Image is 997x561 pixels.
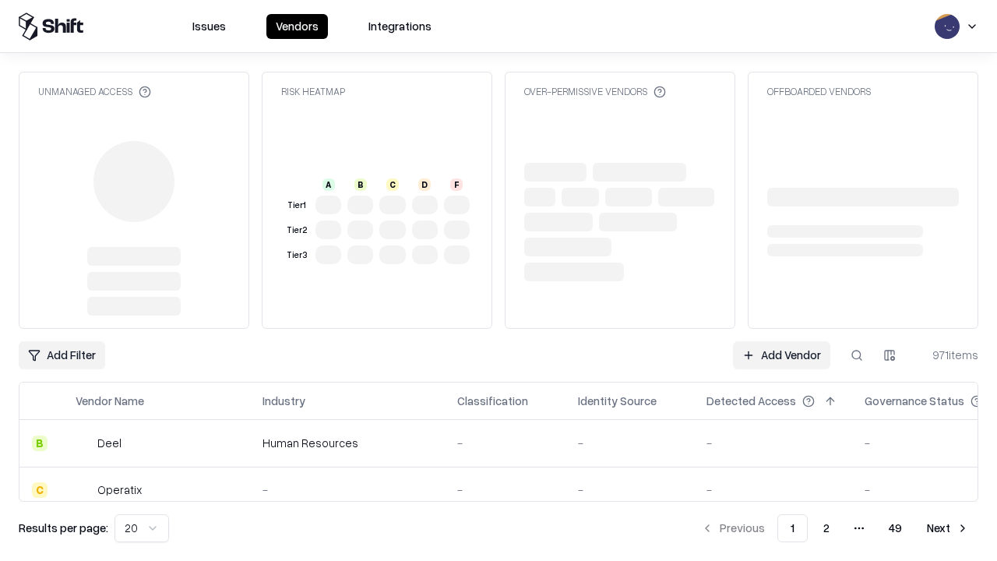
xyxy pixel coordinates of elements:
div: - [578,435,682,451]
div: Identity Source [578,393,657,409]
button: Issues [183,14,235,39]
div: F [450,178,463,191]
div: B [32,436,48,451]
div: Tier 3 [284,249,309,262]
button: Add Filter [19,341,105,369]
div: Tier 2 [284,224,309,237]
div: Deel [97,435,122,451]
div: Over-Permissive Vendors [524,85,666,98]
a: Add Vendor [733,341,830,369]
nav: pagination [692,514,978,542]
img: Deel [76,436,91,451]
div: C [32,482,48,498]
p: Results per page: [19,520,108,536]
div: Vendor Name [76,393,144,409]
button: Integrations [359,14,441,39]
div: - [457,435,553,451]
div: A [322,178,335,191]
div: - [706,482,840,498]
div: - [706,435,840,451]
div: Classification [457,393,528,409]
div: Detected Access [706,393,796,409]
div: Operatix [97,482,142,498]
div: 971 items [916,347,978,363]
div: C [386,178,399,191]
div: D [418,178,431,191]
button: 1 [777,514,808,542]
img: Operatix [76,482,91,498]
div: Human Resources [262,435,432,451]
button: 2 [811,514,842,542]
button: Next [918,514,978,542]
button: Vendors [266,14,328,39]
div: B [354,178,367,191]
button: 49 [876,514,914,542]
div: Industry [262,393,305,409]
div: Risk Heatmap [281,85,345,98]
div: Tier 1 [284,199,309,212]
div: - [262,482,432,498]
div: Offboarded Vendors [767,85,871,98]
div: - [578,482,682,498]
div: Unmanaged Access [38,85,151,98]
div: - [457,482,553,498]
div: Governance Status [865,393,964,409]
